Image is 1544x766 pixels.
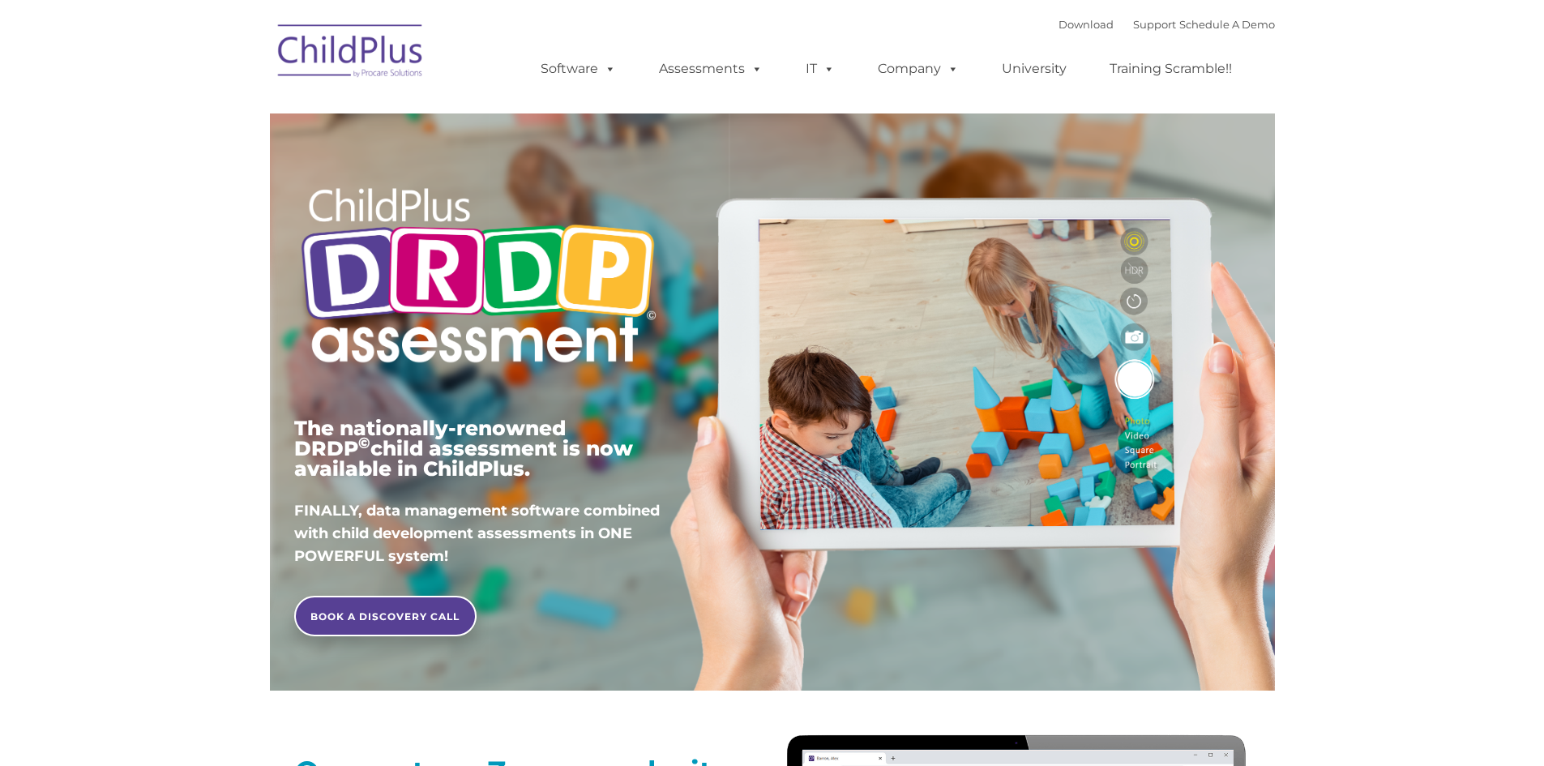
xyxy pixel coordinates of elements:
a: University [986,53,1083,85]
a: Training Scramble!! [1093,53,1248,85]
a: Support [1133,18,1176,31]
sup: © [358,434,370,452]
img: ChildPlus by Procare Solutions [270,13,432,94]
a: Assessments [643,53,779,85]
font: | [1059,18,1275,31]
a: Company [862,53,975,85]
a: Schedule A Demo [1179,18,1275,31]
span: The nationally-renowned DRDP child assessment is now available in ChildPlus. [294,416,633,481]
a: Download [1059,18,1114,31]
a: IT [789,53,851,85]
a: Software [524,53,632,85]
span: FINALLY, data management software combined with child development assessments in ONE POWERFUL sys... [294,502,660,565]
img: Copyright - DRDP Logo Light [294,166,662,390]
a: BOOK A DISCOVERY CALL [294,596,477,636]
